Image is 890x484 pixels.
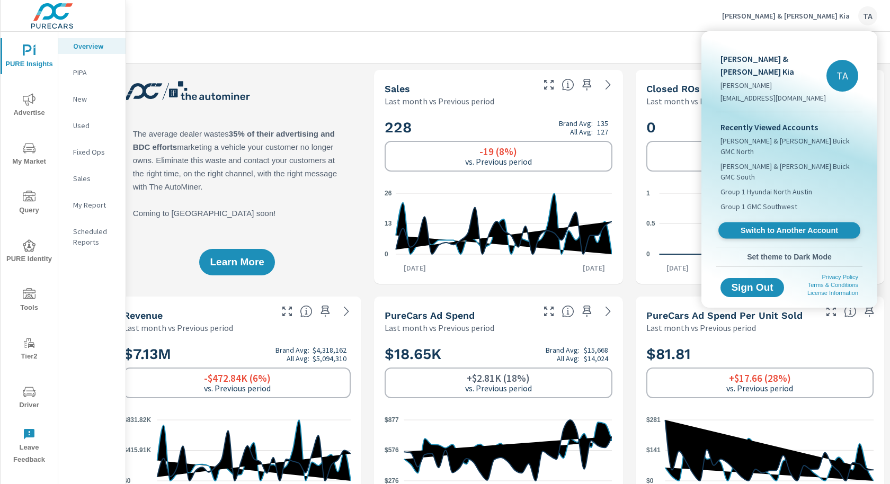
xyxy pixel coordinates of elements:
a: Privacy Policy [822,274,858,280]
p: [PERSON_NAME] & [PERSON_NAME] Kia [720,52,826,78]
span: Group 1 GMC Southwest [720,201,797,212]
p: [PERSON_NAME] [720,80,826,91]
span: [PERSON_NAME] & [PERSON_NAME] Buick GMC North [720,136,858,157]
a: Terms & Conditions [808,282,858,288]
span: Sign Out [729,283,776,292]
div: TA [826,60,858,92]
button: Sign Out [720,278,784,297]
p: Recently Viewed Accounts [720,121,858,133]
span: Set theme to Dark Mode [720,252,858,262]
p: [EMAIL_ADDRESS][DOMAIN_NAME] [720,93,826,103]
span: [PERSON_NAME] & [PERSON_NAME] Buick GMC South [720,161,858,182]
a: Switch to Another Account [718,222,860,239]
span: Group 1 Hyundai North Austin [720,186,812,197]
button: Set theme to Dark Mode [716,247,862,266]
span: Switch to Another Account [724,226,854,236]
a: License Information [807,290,858,296]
